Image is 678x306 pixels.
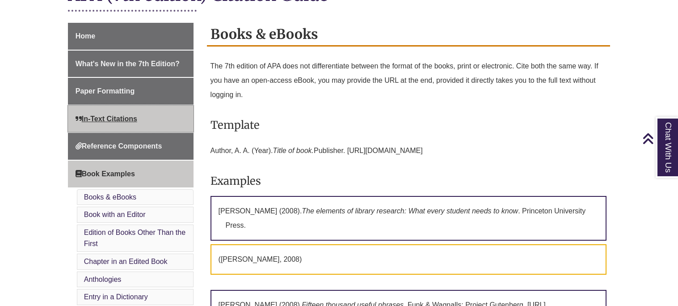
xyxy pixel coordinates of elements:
[84,193,136,201] a: Books & eBooks
[76,60,180,68] span: What's New in the 7th Edition?
[76,87,135,95] span: Paper Formatting
[84,293,148,301] a: Entry in a Dictionary
[84,211,146,218] a: Book with an Editor
[211,196,607,241] p: [PERSON_NAME] (2008). . Princeton University Press.
[84,276,122,283] a: Anthologies
[211,115,607,136] h3: Template
[68,51,194,77] a: What's New in the 7th Edition?
[207,23,611,47] h2: Books & eBooks
[76,115,137,123] span: In-Text Citations
[68,23,194,50] a: Home
[68,78,194,105] a: Paper Formatting
[211,140,607,161] p: Author, A. A. (Year). Publisher. [URL][DOMAIN_NAME]
[211,170,607,191] h3: Examples
[76,32,95,40] span: Home
[273,147,314,154] em: Title of book.
[68,133,194,160] a: Reference Components
[642,132,676,144] a: Back to Top
[211,55,607,106] p: The 7th edition of APA does not differentiate between the format of the books, print or electroni...
[76,142,162,150] span: Reference Components
[76,170,135,178] span: Book Examples
[211,244,607,275] p: ([PERSON_NAME], 2008)
[302,207,518,215] em: The elements of library research: What every student needs to know
[68,161,194,187] a: Book Examples
[68,106,194,132] a: In-Text Citations
[84,229,185,248] a: Edition of Books Other Than the First
[84,258,168,265] a: Chapter in an Edited Book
